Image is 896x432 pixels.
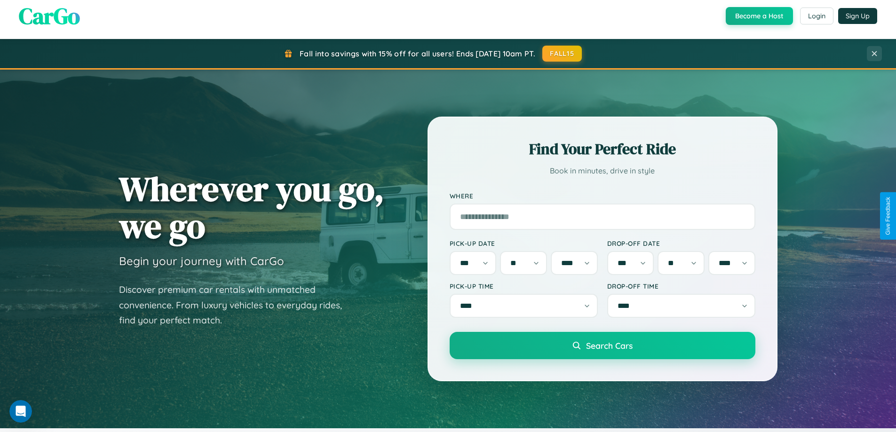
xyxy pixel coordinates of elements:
button: Login [800,8,833,24]
button: Sign Up [838,8,877,24]
iframe: Intercom live chat [9,400,32,423]
span: Search Cars [586,340,633,351]
label: Drop-off Time [607,282,755,290]
div: Give Feedback [885,197,891,235]
label: Where [450,192,755,200]
h2: Find Your Perfect Ride [450,139,755,159]
label: Pick-up Date [450,239,598,247]
button: Search Cars [450,332,755,359]
span: Fall into savings with 15% off for all users! Ends [DATE] 10am PT. [300,49,535,58]
label: Drop-off Date [607,239,755,247]
button: Become a Host [726,7,793,25]
p: Book in minutes, drive in style [450,164,755,178]
span: CarGo [19,0,80,31]
h1: Wherever you go, we go [119,170,384,244]
label: Pick-up Time [450,282,598,290]
h3: Begin your journey with CarGo [119,254,284,268]
button: FALL15 [542,46,582,62]
p: Discover premium car rentals with unmatched convenience. From luxury vehicles to everyday rides, ... [119,282,354,328]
